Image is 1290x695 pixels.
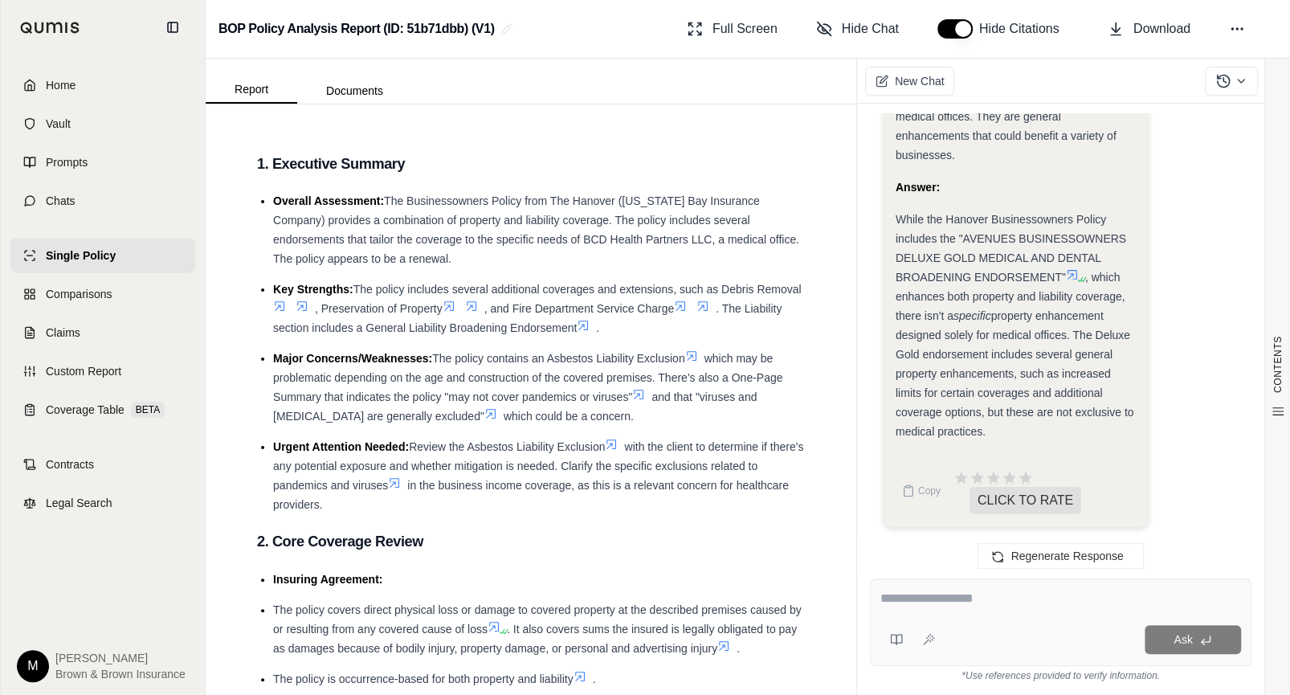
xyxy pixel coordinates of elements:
a: Contracts [10,447,195,482]
button: Hide Chat [810,13,905,45]
span: Overall Assessment: [273,194,384,207]
span: Brown & Brown Insurance [55,666,186,682]
span: Major Concerns/Weaknesses: [273,352,432,365]
span: , Preservation of Property [315,302,443,315]
span: Claims [46,325,80,341]
span: , and Fire Department Service Charge [484,302,675,315]
span: The policy covers direct physical loss or damage to covered property at the described premises ca... [273,603,802,636]
button: Copy [896,475,947,507]
span: Vault [46,116,71,132]
span: Legal Search [46,495,112,511]
h2: BOP Policy Analysis Report (ID: 51b71dbb) (V1) [218,14,494,43]
span: Home [46,77,76,93]
h3: 1. Executive Summary [257,149,805,178]
button: Report [206,76,297,104]
a: Comparisons [10,276,195,312]
a: Coverage TableBETA [10,392,195,427]
span: Review the Asbestos Liability Exclusion [409,440,605,453]
span: which could be a concern. [504,410,634,423]
span: Regenerate Response [1010,550,1123,562]
span: Urgent Attention Needed: [273,440,409,453]
span: The policy is occurrence-based for both property and liability [273,673,574,685]
span: , which enhances both property and liability coverage, there isn't a [896,271,1125,322]
a: Chats [10,183,195,219]
div: M [17,650,49,682]
span: in the business income coverage, as this is a relevant concern for healthcare providers. [273,479,789,511]
button: Full Screen [680,13,784,45]
span: CLICK TO RATE [970,487,1081,514]
strong: Answer: [896,181,940,194]
span: The policy contains an Asbestos Liability Exclusion [432,352,684,365]
button: Collapse sidebar [160,14,186,40]
span: Coverage Table [46,402,125,418]
span: Single Policy [46,247,116,264]
em: specific [953,309,991,322]
span: [PERSON_NAME] [55,650,186,666]
span: Full Screen [712,19,778,39]
a: Single Policy [10,238,195,273]
span: property enhancement designed solely for medical offices. The Deluxe Gold endorsement includes se... [896,309,1134,438]
button: Documents [297,78,412,104]
a: Prompts [10,145,195,180]
span: . [596,321,599,334]
span: Comparisons [46,286,112,302]
span: New Chat [895,73,944,89]
span: . [737,642,740,655]
span: While the Hanover Businessowners Policy includes the "AVENUES BUSINESSOWNERS DELUXE GOLD MEDICAL ... [896,213,1126,284]
span: which may be problematic depending on the age and construction of the covered premises. There's a... [273,352,782,403]
span: Hide Citations [979,19,1069,39]
span: Copy [918,484,941,497]
span: Chats [46,193,76,209]
span: Custom Report [46,363,121,379]
button: Regenerate Response [978,543,1143,569]
span: Download [1133,19,1190,39]
span: Key Strengths: [273,283,353,296]
button: New Chat [865,67,954,96]
span: Hide Chat [842,19,899,39]
span: . [593,673,596,685]
a: Home [10,67,195,103]
h3: 2. Core Coverage Review [257,527,805,556]
button: Ask [1145,625,1241,654]
div: *Use references provided to verify information. [870,666,1251,682]
span: Contracts [46,456,94,472]
span: Prompts [46,154,88,170]
span: with the client to determine if there's any potential exposure and whether mitigation is needed. ... [273,440,803,492]
span: BETA [131,402,165,418]
span: The policy includes several additional coverages and extensions, such as Debris Removal [353,283,802,296]
a: Legal Search [10,485,195,521]
a: Claims [10,315,195,350]
a: Custom Report [10,354,195,389]
img: Qumis Logo [20,22,80,34]
span: CONTENTS [1272,336,1284,393]
span: The Businessowners Policy from The Hanover ([US_STATE] Bay Insurance Company) provides a combinat... [273,194,799,265]
span: Ask [1174,633,1192,646]
button: Download [1101,13,1197,45]
span: . It also covers sums the insured is legally obligated to pay as damages because of bodily injury... [273,623,797,655]
a: Vault [10,106,195,141]
span: Insuring Agreement: [273,573,382,586]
